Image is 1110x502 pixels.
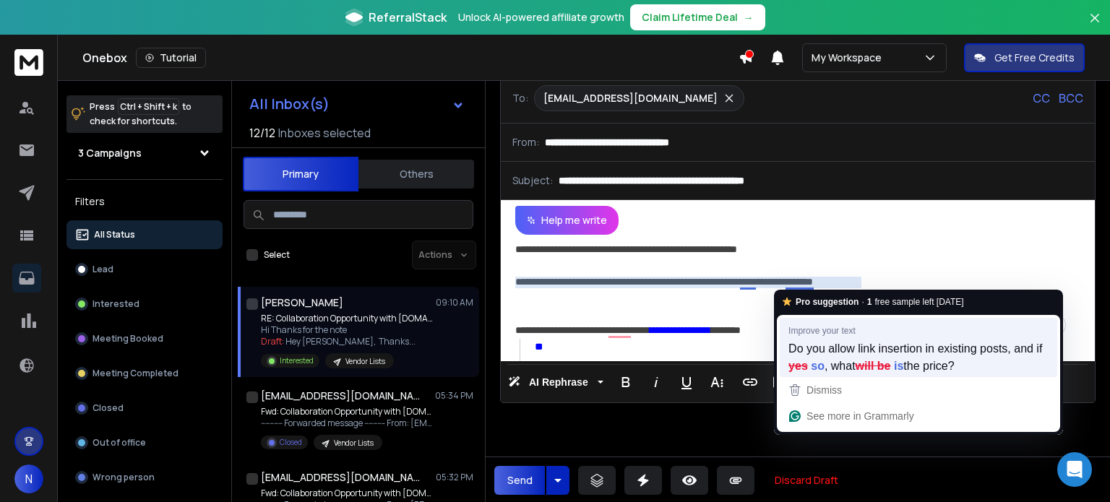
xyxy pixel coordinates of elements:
[278,124,371,142] h3: Inboxes selected
[66,290,223,319] button: Interested
[494,466,545,495] button: Send
[261,470,420,485] h1: [EMAIL_ADDRESS][DOMAIN_NAME]
[92,437,146,449] p: Out of office
[14,464,43,493] button: N
[1085,9,1104,43] button: Close banner
[358,158,474,190] button: Others
[436,472,473,483] p: 05:32 PM
[66,394,223,423] button: Closed
[261,488,434,499] p: Fwd: Collaboration Opportunity with [DOMAIN_NAME]
[435,390,473,402] p: 05:34 PM
[94,229,135,241] p: All Status
[261,313,434,324] p: RE: Collaboration Opportunity with [DOMAIN_NAME]
[642,368,670,397] button: Italic (Ctrl+I)
[512,135,539,150] p: From:
[66,139,223,168] button: 3 Campaigns
[66,255,223,284] button: Lead
[118,98,179,115] span: Ctrl + Shift + k
[512,91,528,105] p: To:
[243,157,358,191] button: Primary
[612,368,640,397] button: Bold (Ctrl+B)
[280,437,302,448] p: Closed
[261,295,343,310] h1: [PERSON_NAME]
[334,438,374,449] p: Vendor Lists
[630,4,765,30] button: Claim Lifetime Deal→
[66,220,223,249] button: All Status
[703,368,731,397] button: More Text
[515,206,619,235] button: Help me write
[249,124,275,142] span: 12 / 12
[66,191,223,212] h3: Filters
[812,51,887,65] p: My Workspace
[763,466,850,495] button: Discard Draft
[66,359,223,388] button: Meeting Completed
[92,472,155,483] p: Wrong person
[994,51,1075,65] p: Get Free Credits
[369,9,447,26] span: ReferralStack
[261,406,434,417] p: Fwd: Collaboration Opportunity with [DOMAIN_NAME]
[280,355,314,366] p: Interested
[261,324,434,336] p: Hi Thanks for the note
[526,376,591,389] span: AI Rephrase
[66,463,223,492] button: Wrong person
[66,428,223,457] button: Out of office
[82,48,739,68] div: Onebox
[1033,90,1050,107] p: CC
[92,298,139,310] p: Interested
[261,335,284,347] span: Draft:
[249,97,330,111] h1: All Inbox(s)
[1057,452,1092,487] div: Open Intercom Messenger
[744,10,754,25] span: →
[264,249,290,261] label: Select
[66,324,223,353] button: Meeting Booked
[512,173,553,188] p: Subject:
[261,417,434,429] p: ---------- Forwarded message --------- From: [EMAIL_ADDRESS][DOMAIN_NAME]
[92,402,124,414] p: Closed
[261,389,420,403] h1: [EMAIL_ADDRESS][DOMAIN_NAME]
[92,333,163,345] p: Meeting Booked
[543,91,718,105] p: [EMAIL_ADDRESS][DOMAIN_NAME]
[501,235,1091,361] div: To enrich screen reader interactions, please activate Accessibility in Grammarly extension settings
[505,368,606,397] button: AI Rephrase
[92,368,178,379] p: Meeting Completed
[92,264,113,275] p: Lead
[1059,90,1083,107] p: BCC
[238,90,476,118] button: All Inbox(s)
[78,146,142,160] h1: 3 Campaigns
[436,297,473,308] p: 09:10 AM
[458,10,624,25] p: Unlock AI-powered affiliate growth
[673,368,700,397] button: Underline (Ctrl+U)
[964,43,1085,72] button: Get Free Credits
[345,356,385,367] p: Vendor Lists
[285,335,416,347] span: Hey [PERSON_NAME], Thanks ...
[90,100,192,129] p: Press to check for shortcuts.
[136,48,206,68] button: Tutorial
